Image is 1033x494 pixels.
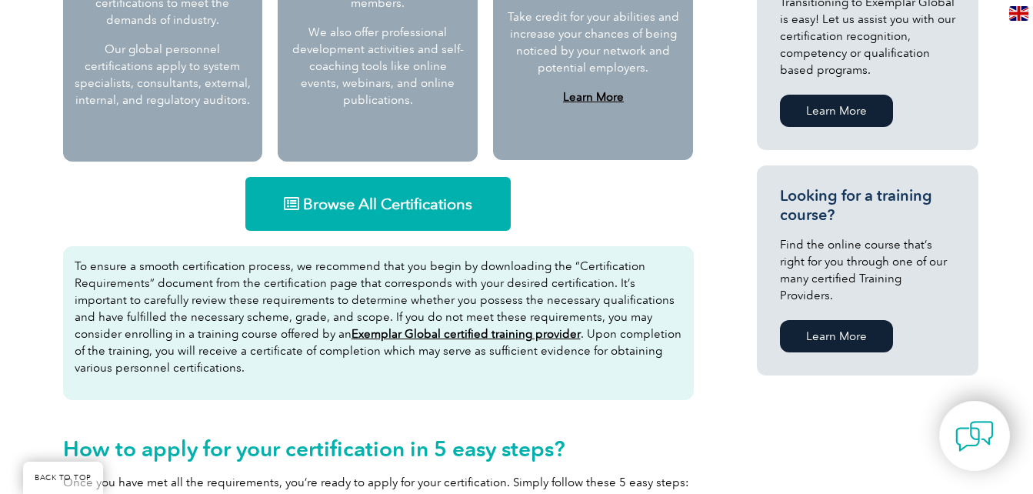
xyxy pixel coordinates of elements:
[75,258,682,376] p: To ensure a smooth certification process, we recommend that you begin by downloading the “Certifi...
[1009,6,1028,21] img: en
[506,8,680,76] p: Take credit for your abilities and increase your chances of being noticed by your network and pot...
[63,474,694,491] p: Once you have met all the requirements, you’re ready to apply for your certification. Simply foll...
[780,320,893,352] a: Learn More
[780,236,955,304] p: Find the online course that’s right for you through one of our many certified Training Providers.
[780,186,955,225] h3: Looking for a training course?
[23,462,103,494] a: BACK TO TOP
[75,41,252,108] p: Our global personnel certifications apply to system specialists, consultants, external, internal,...
[563,90,624,104] a: Learn More
[63,436,694,461] h2: How to apply for your certification in 5 easy steps?
[303,196,472,212] span: Browse All Certifications
[955,417,994,456] img: contact-chat.png
[780,95,893,127] a: Learn More
[245,177,511,231] a: Browse All Certifications
[289,24,466,108] p: We also offer professional development activities and self-coaching tools like online events, web...
[352,327,581,341] a: Exemplar Global certified training provider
